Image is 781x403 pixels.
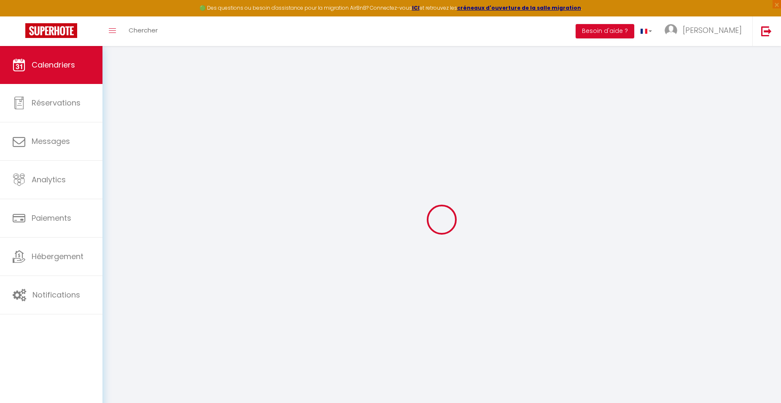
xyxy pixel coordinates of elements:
[658,16,752,46] a: ... [PERSON_NAME]
[129,26,158,35] span: Chercher
[32,136,70,146] span: Messages
[457,4,581,11] a: créneaux d'ouverture de la salle migration
[576,24,634,38] button: Besoin d'aide ?
[412,4,420,11] a: ICI
[25,23,77,38] img: Super Booking
[32,251,83,262] span: Hébergement
[122,16,164,46] a: Chercher
[665,24,677,37] img: ...
[32,97,81,108] span: Réservations
[32,213,71,223] span: Paiements
[32,174,66,185] span: Analytics
[32,60,75,70] span: Calendriers
[32,289,80,300] span: Notifications
[683,25,742,35] span: [PERSON_NAME]
[761,26,772,36] img: logout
